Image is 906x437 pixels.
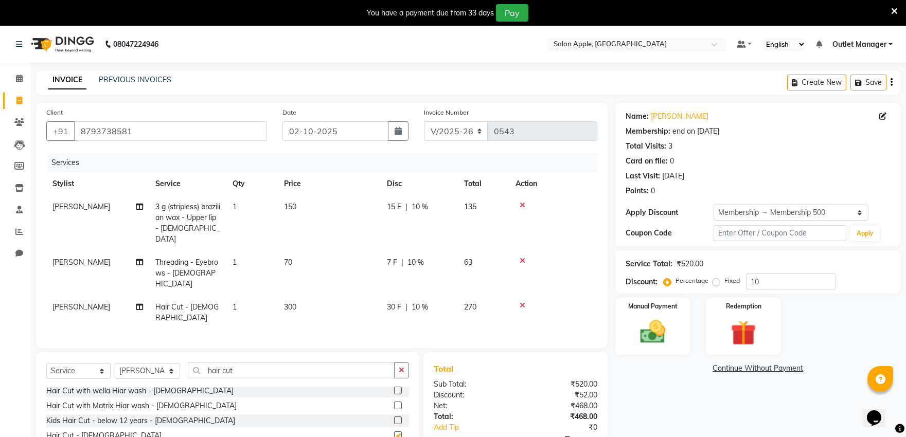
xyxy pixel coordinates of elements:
div: ₹520.00 [516,379,605,390]
div: Sub Total: [426,379,516,390]
div: Discount: [426,390,516,400]
span: | [405,202,407,212]
div: ₹468.00 [516,400,605,411]
th: Action [509,172,597,195]
span: Total [434,363,457,374]
span: 3 g (stripless) brazilian wax - Upper lip - [DEMOGRAPHIC_DATA] [155,202,220,244]
span: Outlet Manager [832,39,886,50]
div: Membership: [626,126,670,137]
div: Points: [626,186,649,196]
div: Hair Cut with Matrix Hiar wash - [DEMOGRAPHIC_DATA] [46,400,237,411]
span: 300 [284,302,296,312]
button: Apply [850,226,880,241]
span: | [401,257,403,268]
input: Search by Name/Mobile/Email/Code [74,121,267,141]
div: Service Total: [626,259,672,269]
input: Enter Offer / Coupon Code [714,225,846,241]
label: Client [46,108,63,117]
div: ₹520.00 [677,259,703,269]
div: Kids Hair Cut - below 12 years - [DEMOGRAPHIC_DATA] [46,415,235,426]
th: Disc [381,172,458,195]
div: Last Visit: [626,171,660,181]
div: end on [DATE] [672,126,719,137]
label: Manual Payment [628,302,678,311]
div: ₹52.00 [516,390,605,400]
div: 3 [668,141,672,152]
input: Search or Scan [188,362,395,378]
th: Service [149,172,226,195]
div: ₹0 [530,422,605,433]
span: 135 [464,202,476,211]
button: Pay [496,4,528,22]
span: 70 [284,258,292,267]
div: 0 [670,156,674,167]
img: logo [26,30,97,59]
a: Continue Without Payment [617,363,899,374]
span: 10 % [412,202,428,212]
span: 1 [233,258,237,267]
span: 270 [464,302,476,312]
div: Services [47,153,605,172]
th: Qty [226,172,278,195]
div: Hair Cut with wella Hiar wash - [DEMOGRAPHIC_DATA] [46,386,234,396]
div: 0 [651,186,655,196]
label: Percentage [676,276,708,285]
div: Apply Discount [626,207,714,218]
span: 150 [284,202,296,211]
span: 1 [233,302,237,312]
div: ₹468.00 [516,411,605,422]
div: [DATE] [662,171,684,181]
img: _gift.svg [723,317,764,349]
a: INVOICE [48,71,86,89]
th: Stylist [46,172,149,195]
th: Price [278,172,381,195]
a: Add Tip [426,422,530,433]
span: Hair Cut - [DEMOGRAPHIC_DATA] [155,302,219,322]
div: Name: [626,111,649,122]
span: Threading - Eyebrows - [DEMOGRAPHIC_DATA] [155,258,218,288]
span: 10 % [412,302,428,313]
div: Total Visits: [626,141,666,152]
span: [PERSON_NAME] [52,302,110,312]
div: Card on file: [626,156,668,167]
div: Total: [426,411,516,422]
span: 63 [464,258,472,267]
label: Fixed [724,276,740,285]
div: Net: [426,400,516,411]
button: Create New [787,75,846,90]
button: Save [850,75,886,90]
button: +91 [46,121,75,141]
iframe: chat widget [863,396,896,427]
span: | [405,302,407,313]
span: 1 [233,202,237,211]
img: _cash.svg [632,317,673,347]
span: [PERSON_NAME] [52,258,110,267]
label: Invoice Number [424,108,469,117]
a: PREVIOUS INVOICES [99,75,171,84]
span: 10 % [407,257,424,268]
span: [PERSON_NAME] [52,202,110,211]
b: 08047224946 [113,30,158,59]
a: [PERSON_NAME] [651,111,708,122]
th: Total [458,172,509,195]
span: 30 F [387,302,401,313]
span: 15 F [387,202,401,212]
div: Coupon Code [626,228,714,239]
span: 7 F [387,257,397,268]
div: Discount: [626,277,658,287]
label: Date [282,108,296,117]
label: Redemption [726,302,761,311]
div: You have a payment due from 33 days [367,8,494,19]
